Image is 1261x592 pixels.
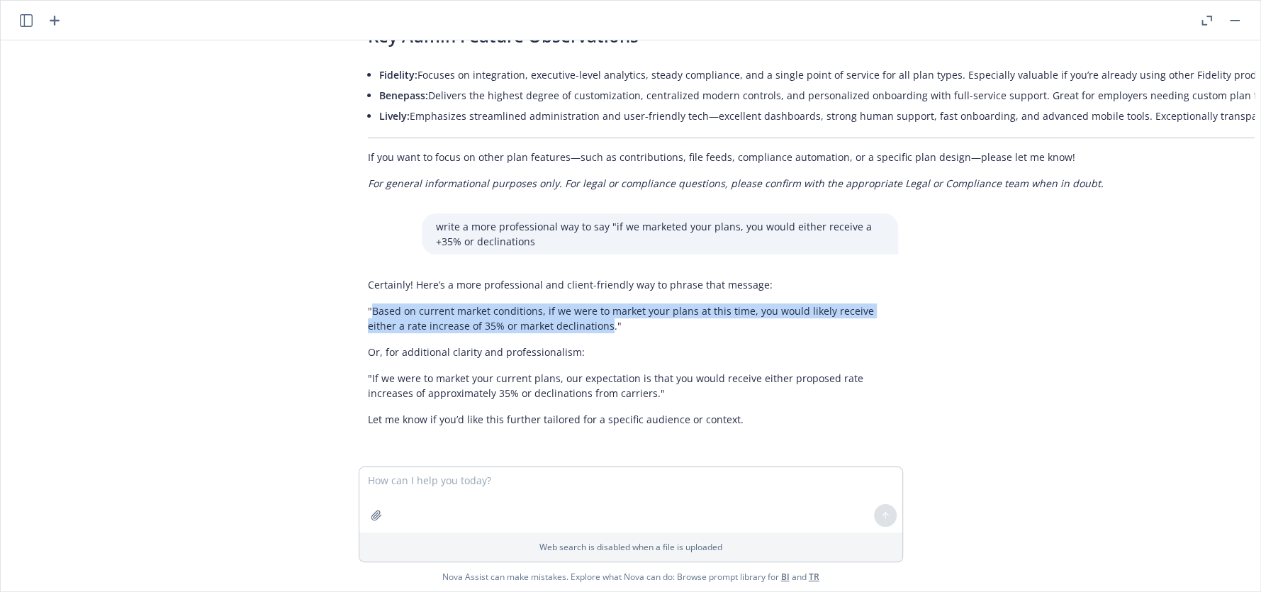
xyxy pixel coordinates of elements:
[368,177,1104,190] em: For general informational purposes only. For legal or compliance questions, please confirm with t...
[368,541,894,553] p: Web search is disabled when a file is uploaded
[368,412,884,427] p: Let me know if you’d like this further tailored for a specific audience or context.
[436,219,884,249] p: write a more professional way to say "if we marketed your plans, you would either receive a +35% ...
[809,571,819,583] a: TR
[368,303,884,333] p: "Based on current market conditions, if we were to market your plans at this time, you would like...
[368,371,884,401] p: "If we were to market your current plans, our expectation is that you would receive either propos...
[379,89,428,102] span: Benepass:
[781,571,790,583] a: BI
[368,345,884,359] p: Or, for additional clarity and professionalism:
[368,277,884,292] p: Certainly! Here’s a more professional and client-friendly way to phrase that message:
[442,562,819,591] span: Nova Assist can make mistakes. Explore what Nova can do: Browse prompt library for and
[379,68,417,82] span: Fidelity:
[379,109,410,123] span: Lively:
